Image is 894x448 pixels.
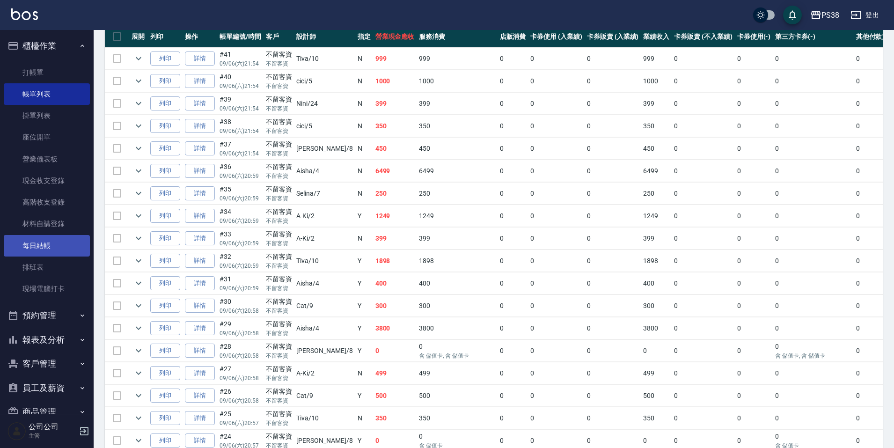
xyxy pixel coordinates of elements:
[641,138,672,160] td: 450
[355,70,373,92] td: N
[417,160,497,182] td: 6499
[641,183,672,205] td: 250
[498,272,528,294] td: 0
[4,126,90,148] a: 座位開單
[217,48,264,70] td: #41
[773,115,853,137] td: 0
[735,250,773,272] td: 0
[641,70,672,92] td: 1000
[217,26,264,48] th: 帳單編號/時間
[773,70,853,92] td: 0
[355,138,373,160] td: N
[641,26,672,48] th: 業績收入
[373,26,417,48] th: 營業現金應收
[417,272,497,294] td: 400
[373,272,417,294] td: 400
[220,127,261,135] p: 09/06 (六) 21:54
[266,59,292,68] p: 不留客資
[294,115,355,137] td: cici /5
[735,115,773,137] td: 0
[528,26,585,48] th: 卡券使用 (入業績)
[4,83,90,105] a: 帳單列表
[498,205,528,227] td: 0
[294,26,355,48] th: 設計師
[185,389,215,403] a: 詳情
[266,217,292,225] p: 不留客資
[150,209,180,223] button: 列印
[773,317,853,339] td: 0
[294,317,355,339] td: Aisha /4
[498,70,528,92] td: 0
[498,48,528,70] td: 0
[735,26,773,48] th: 卡券使用(-)
[355,317,373,339] td: Y
[528,317,585,339] td: 0
[498,26,528,48] th: 店販消費
[132,96,146,110] button: expand row
[847,7,883,24] button: 登出
[585,160,641,182] td: 0
[528,160,585,182] td: 0
[528,48,585,70] td: 0
[672,272,734,294] td: 0
[735,295,773,317] td: 0
[641,160,672,182] td: 6499
[672,317,734,339] td: 0
[4,352,90,376] button: 客戶管理
[672,205,734,227] td: 0
[735,205,773,227] td: 0
[217,183,264,205] td: #35
[373,115,417,137] td: 350
[528,295,585,317] td: 0
[355,26,373,48] th: 指定
[735,138,773,160] td: 0
[355,228,373,250] td: N
[4,400,90,424] button: 商品管理
[185,74,215,88] a: 詳情
[735,317,773,339] td: 0
[417,48,497,70] td: 999
[783,6,802,24] button: save
[417,115,497,137] td: 350
[294,48,355,70] td: Tiva /10
[355,93,373,115] td: N
[735,272,773,294] td: 0
[773,250,853,272] td: 0
[641,228,672,250] td: 399
[183,26,217,48] th: 操作
[29,432,76,440] p: 主管
[4,34,90,58] button: 櫃檯作業
[132,231,146,245] button: expand row
[132,74,146,88] button: expand row
[150,74,180,88] button: 列印
[266,95,292,104] div: 不留客資
[355,160,373,182] td: N
[266,82,292,90] p: 不留客資
[641,317,672,339] td: 3800
[185,411,215,426] a: 詳情
[150,411,180,426] button: 列印
[735,160,773,182] td: 0
[132,433,146,448] button: expand row
[220,284,261,293] p: 09/06 (六) 20:59
[294,205,355,227] td: A-Ki /2
[266,149,292,158] p: 不留客資
[4,148,90,170] a: 營業儀表板
[266,172,292,180] p: 不留客資
[150,254,180,268] button: 列印
[4,170,90,191] a: 現金收支登錄
[185,96,215,111] a: 詳情
[4,62,90,83] a: 打帳單
[132,321,146,335] button: expand row
[266,140,292,149] div: 不留客資
[150,186,180,201] button: 列印
[294,250,355,272] td: Tiva /10
[217,272,264,294] td: #31
[150,119,180,133] button: 列印
[150,389,180,403] button: 列印
[132,299,146,313] button: expand row
[266,307,292,315] p: 不留客資
[217,317,264,339] td: #29
[373,228,417,250] td: 399
[773,48,853,70] td: 0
